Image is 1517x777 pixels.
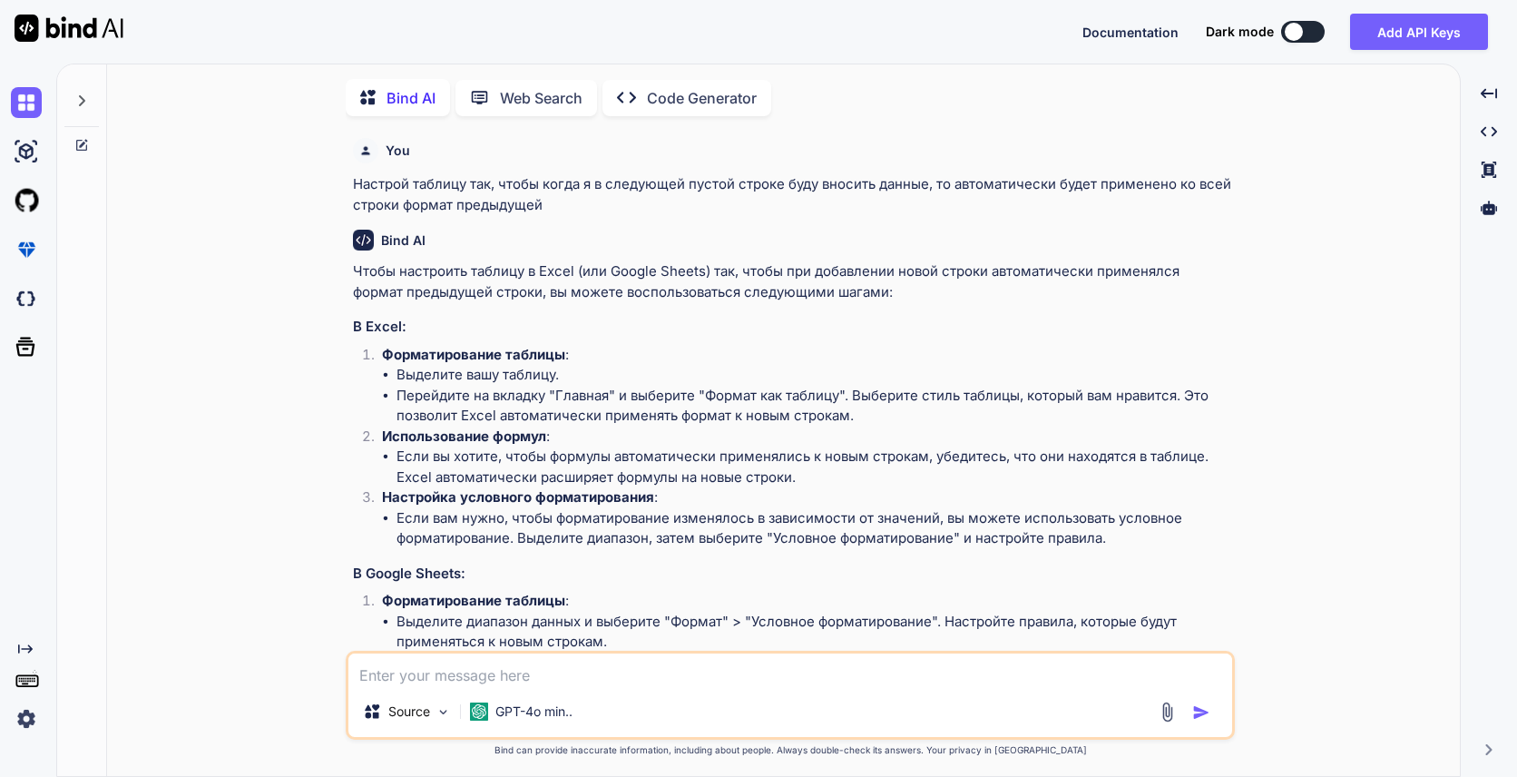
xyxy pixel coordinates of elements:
strong: Форматирование таблицы [382,346,565,363]
img: ai-studio [11,136,42,167]
p: : [382,345,1231,366]
p: Source [388,703,430,721]
li: Выделите вашу таблицу. [396,365,1231,386]
li: Перейдите на вкладку "Главная" и выберите "Формат как таблицу". Выберите стиль таблицы, который в... [396,386,1231,427]
h6: You [386,142,410,160]
img: Pick Models [436,704,451,720]
img: settings [11,703,42,734]
strong: Форматирование таблицы [382,592,565,609]
p: GPT-4o min.. [495,703,573,721]
span: Documentation [1082,25,1179,40]
img: chat [11,87,42,118]
img: premium [11,234,42,265]
img: attachment [1157,702,1178,723]
button: Documentation [1082,23,1179,42]
p: Bind AI [387,87,436,109]
span: Dark mode [1206,23,1274,41]
p: Code Generator [647,87,757,109]
img: darkCloudIdeIcon [11,283,42,314]
strong: Настройка условного форматирования [382,488,654,506]
p: : [382,487,1231,508]
p: Bind can provide inaccurate information, including about people. Always double-check its answers.... [346,743,1235,757]
h3: В Google Sheets: [353,564,1231,585]
button: Add API Keys [1350,14,1488,50]
p: Чтобы настроить таблицу в Excel (или Google Sheets) так, чтобы при добавлении новой строки автома... [353,261,1231,302]
img: githubLight [11,185,42,216]
p: Web Search [500,87,582,109]
p: : [382,591,1231,612]
img: Bind AI [15,15,123,42]
strong: Использование формул [382,428,546,445]
p: Настрой таблицу так, чтобы когда я в следующей пустой строке буду вносить данные, то автоматическ... [353,174,1231,215]
p: : [382,427,1231,448]
li: Если вам нужно, чтобы форматирование изменялось в зависимости от значений, вы можете использовать... [396,508,1231,549]
h3: В Excel: [353,317,1231,338]
h6: Bind AI [381,231,426,250]
img: icon [1192,703,1210,722]
li: Если вы хотите, чтобы формулы автоматически применялись к новым строкам, убедитесь, что они наход... [396,447,1231,487]
img: GPT-4o mini [470,703,488,721]
li: Выделите диапазон данных и выберите "Формат" > "Условное форматирование". Настройте правила, кото... [396,612,1231,653]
